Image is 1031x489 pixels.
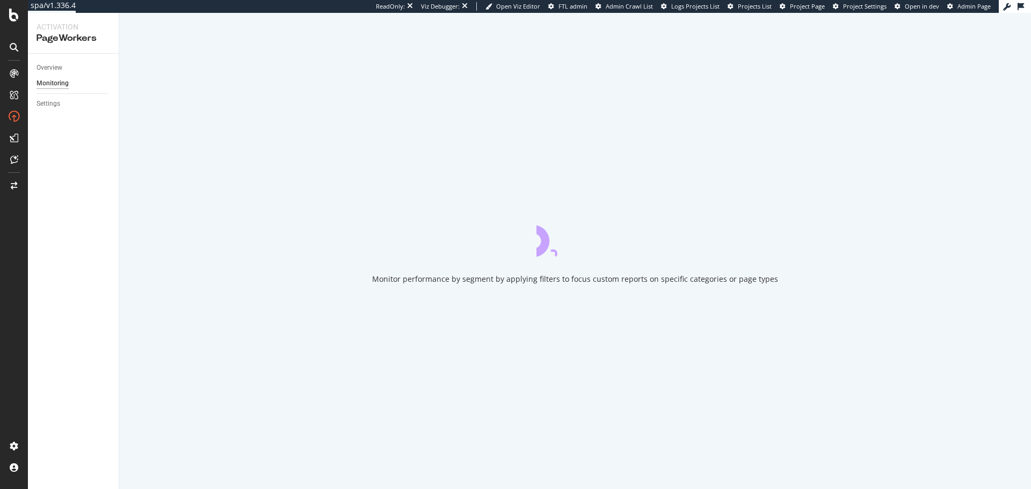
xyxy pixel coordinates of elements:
span: Open Viz Editor [496,2,540,10]
a: Open in dev [895,2,939,11]
span: Logs Projects List [671,2,720,10]
a: Admin Crawl List [596,2,653,11]
div: Overview [37,62,62,74]
span: Admin Page [957,2,991,10]
a: Admin Page [947,2,991,11]
span: Open in dev [905,2,939,10]
div: Monitor performance by segment by applying filters to focus custom reports on specific categories... [372,274,778,284]
div: PageWorkers [37,32,110,45]
span: Project Settings [843,2,887,10]
a: Logs Projects List [661,2,720,11]
a: Overview [37,62,111,74]
a: Projects List [728,2,772,11]
span: Projects List [738,2,772,10]
a: Open Viz Editor [485,2,540,11]
span: Project Page [790,2,825,10]
span: FTL admin [558,2,587,10]
div: Monitoring [37,78,69,89]
div: Viz Debugger: [421,2,460,11]
div: animation [536,218,614,257]
a: Settings [37,98,111,110]
span: Admin Crawl List [606,2,653,10]
div: Activation [37,21,110,32]
div: ReadOnly: [376,2,405,11]
a: FTL admin [548,2,587,11]
a: Project Page [780,2,825,11]
a: Monitoring [37,78,111,89]
div: Settings [37,98,60,110]
a: Project Settings [833,2,887,11]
